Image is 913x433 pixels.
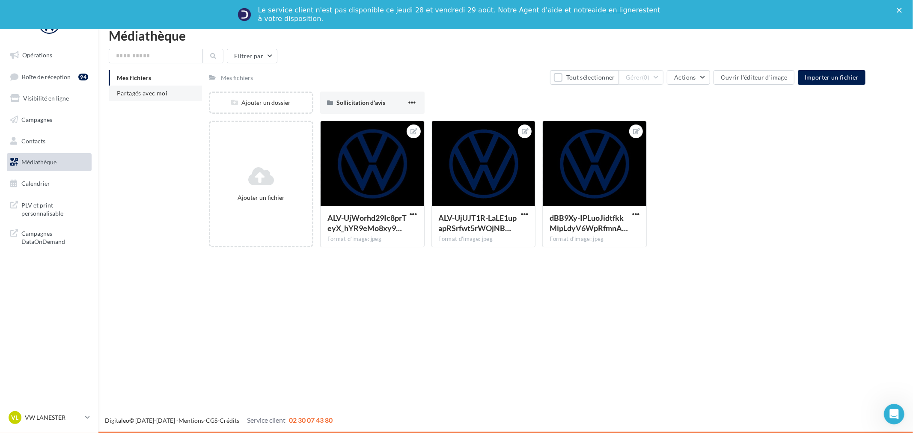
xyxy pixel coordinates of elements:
[592,6,636,14] a: aide en ligne
[105,417,129,424] a: Digitaleo
[21,199,88,218] span: PLV et print personnalisable
[336,99,385,106] span: Sollicitation d'avis
[23,95,69,102] span: Visibilité en ligne
[109,29,903,42] div: Médiathèque
[22,73,71,80] span: Boîte de réception
[5,153,93,171] a: Médiathèque
[247,416,285,424] span: Service client
[178,417,204,424] a: Mentions
[21,137,45,144] span: Contacts
[21,180,50,187] span: Calendrier
[238,8,251,21] img: Profile image for Service-Client
[22,51,52,59] span: Opérations
[714,70,794,85] button: Ouvrir l'éditeur d'image
[5,46,93,64] a: Opérations
[642,74,649,81] span: (0)
[5,132,93,150] a: Contacts
[5,224,93,249] a: Campagnes DataOnDemand
[805,74,859,81] span: Importer un fichier
[221,74,253,82] div: Mes fichiers
[550,213,628,233] span: dBB9Xy-IPLuoJidtfkkMipLdyV6WpRfmnA51DJ_XArlJ7tJ-2PZ3SplxEnh6Nq6k9lmk2pFmtig8Y0e1mA=s0
[78,74,88,80] div: 94
[884,404,904,424] iframe: Intercom live chat
[897,8,905,13] div: Fermer
[21,116,52,123] span: Campagnes
[619,70,664,85] button: Gérer(0)
[214,193,309,202] div: Ajouter un fichier
[327,213,407,233] span: ALV-UjWorhd29Ic8prTeyX_hYR9eMo8xy9ESVMjtwfOfnDwrk_0p0KHy
[550,235,639,243] div: Format d'image: jpeg
[5,175,93,193] a: Calendrier
[227,49,277,63] button: Filtrer par
[21,228,88,246] span: Campagnes DataOnDemand
[5,196,93,221] a: PLV et print personnalisable
[7,409,92,426] a: VL VW LANESTER
[206,417,217,424] a: CGS
[550,70,619,85] button: Tout sélectionner
[667,70,710,85] button: Actions
[25,413,82,422] p: VW LANESTER
[210,98,312,107] div: Ajouter un dossier
[439,213,517,233] span: ALV-UjUJT1R-LaLE1upapRSrfwt5rWOjNBsE75-zZ6SzFr-DTbCCrPcH
[5,68,93,86] a: Boîte de réception94
[105,417,333,424] span: © [DATE]-[DATE] - - -
[674,74,696,81] span: Actions
[117,74,151,81] span: Mes fichiers
[5,89,93,107] a: Visibilité en ligne
[5,111,93,129] a: Campagnes
[21,158,57,166] span: Médiathèque
[220,417,239,424] a: Crédits
[258,6,662,23] div: Le service client n'est pas disponible ce jeudi 28 et vendredi 29 août. Notre Agent d'aide et not...
[439,235,529,243] div: Format d'image: jpeg
[798,70,865,85] button: Importer un fichier
[117,89,167,97] span: Partagés avec moi
[289,416,333,424] span: 02 30 07 43 80
[327,235,417,243] div: Format d'image: jpeg
[12,413,19,422] span: VL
